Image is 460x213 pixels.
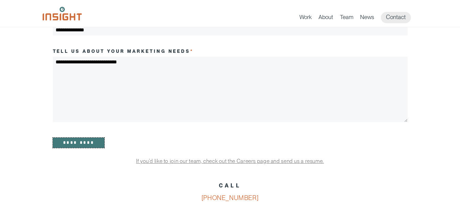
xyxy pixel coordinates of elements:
[136,158,324,164] a: If you’d like to join our team, check out the Careers page and send us a resume.
[299,14,312,23] a: Work
[53,48,194,54] label: Tell us about your marketing needs
[381,12,411,23] a: Contact
[43,7,82,20] img: Insight Marketing Design
[202,194,259,202] a: [PHONE_NUMBER]
[340,14,353,23] a: Team
[219,182,241,189] strong: CALL
[360,14,374,23] a: News
[299,12,418,23] nav: primary navigation menu
[318,14,333,23] a: About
